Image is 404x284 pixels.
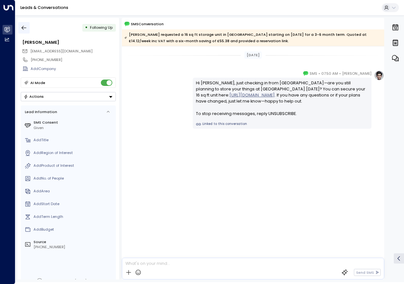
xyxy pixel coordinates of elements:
[229,92,275,98] a: [URL][DOMAIN_NAME]
[21,92,116,101] button: Actions
[374,70,384,81] img: profile-logo.png
[339,70,341,77] span: •
[31,57,116,63] div: [PHONE_NUMBER]
[318,70,320,77] span: •
[21,92,116,101] div: Button group with a nested menu
[30,80,45,86] div: AI Mode
[22,39,116,45] div: [PERSON_NAME]
[196,122,369,127] a: Linked to this conversation
[321,70,338,77] span: 07:50 AM
[34,176,114,181] div: AddNo. of People
[90,25,113,30] span: Following Up
[34,227,114,232] div: AddBudget
[244,51,262,59] div: [DATE]
[30,49,93,54] span: [EMAIL_ADDRESS][DOMAIN_NAME]
[31,66,116,72] div: AddCompany
[34,201,114,207] div: AddStart Date
[44,278,101,284] div: Lead created on [DATE] 2:41 pm
[34,137,114,143] div: AddTitle
[124,31,381,44] div: [PERSON_NAME] requested a 16 sq ft storage unit in [GEOGRAPHIC_DATA] starting on [DATE] for a 3-6...
[34,163,114,168] div: AddProduct of Interest
[34,125,114,131] div: Given
[342,70,371,77] span: [PERSON_NAME]
[34,188,114,194] div: AddArea
[196,80,369,117] div: Hi [PERSON_NAME], just checking in from [GEOGRAPHIC_DATA]—are you still planning to store your th...
[20,5,68,10] a: Leads & Conversations
[34,214,114,219] div: AddTerm Length
[23,109,57,115] div: Lead Information
[34,120,114,125] label: SMS Consent
[34,244,114,250] div: [PHONE_NUMBER]
[34,150,114,156] div: AddRegion of Interest
[310,70,317,77] span: SMS
[24,94,44,99] div: Actions
[34,239,114,245] label: Source
[85,23,88,32] div: •
[131,21,164,27] span: SMS Conversation
[30,49,93,54] span: dheth_maala@yahoo.com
